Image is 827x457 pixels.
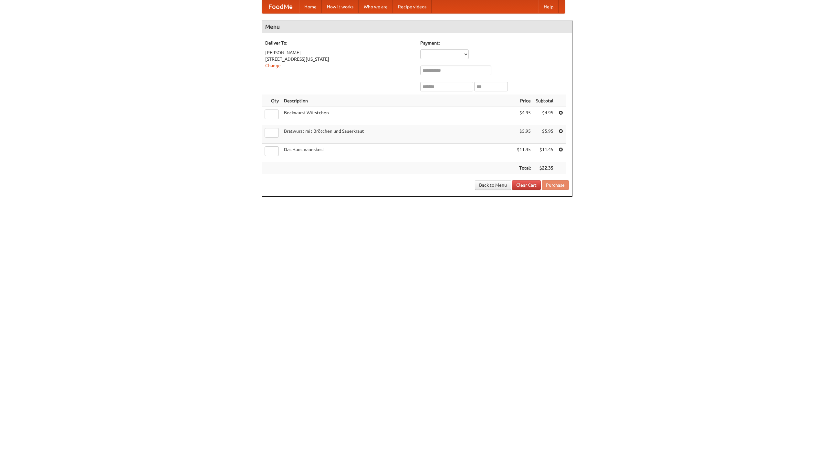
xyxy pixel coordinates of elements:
[514,107,533,125] td: $4.95
[514,125,533,144] td: $5.95
[281,125,514,144] td: Bratwurst mit Brötchen und Sauerkraut
[514,144,533,162] td: $11.45
[539,0,559,13] a: Help
[533,95,556,107] th: Subtotal
[262,20,572,33] h4: Menu
[322,0,359,13] a: How it works
[359,0,393,13] a: Who we are
[512,180,541,190] a: Clear Cart
[475,180,511,190] a: Back to Menu
[420,40,569,46] h5: Payment:
[265,56,414,62] div: [STREET_ADDRESS][US_STATE]
[533,162,556,174] th: $22.35
[262,0,299,13] a: FoodMe
[262,95,281,107] th: Qty
[514,162,533,174] th: Total:
[542,180,569,190] button: Purchase
[393,0,432,13] a: Recipe videos
[533,125,556,144] td: $5.95
[281,95,514,107] th: Description
[299,0,322,13] a: Home
[533,107,556,125] td: $4.95
[265,49,414,56] div: [PERSON_NAME]
[514,95,533,107] th: Price
[265,63,281,68] a: Change
[281,107,514,125] td: Bockwurst Würstchen
[265,40,414,46] h5: Deliver To:
[281,144,514,162] td: Das Hausmannskost
[533,144,556,162] td: $11.45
